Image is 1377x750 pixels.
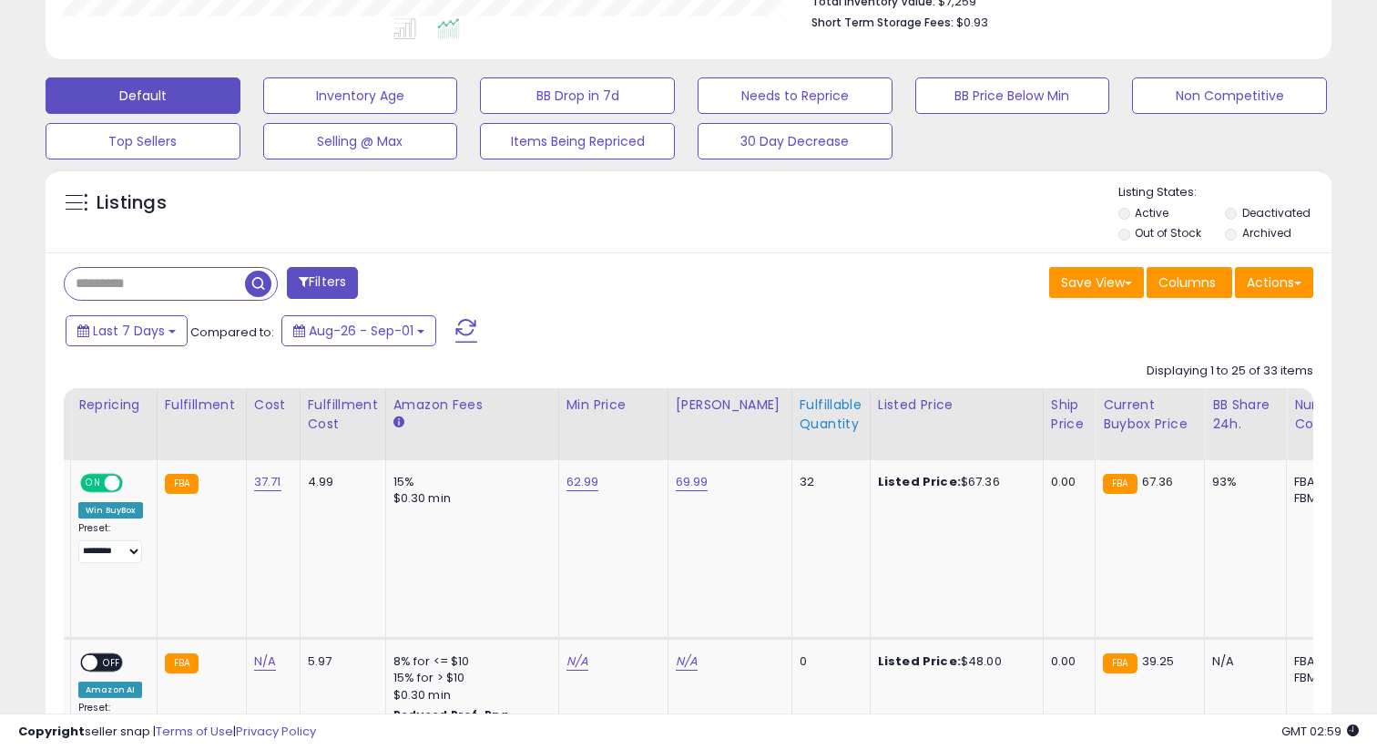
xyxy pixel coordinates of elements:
[254,396,292,415] div: Cost
[1142,652,1175,670] span: 39.25
[393,474,545,490] div: 15%
[800,396,862,434] div: Fulfillable Quantity
[1135,205,1168,221] label: Active
[1212,653,1272,670] div: N/A
[308,474,372,490] div: 4.99
[46,77,240,114] button: Default
[1051,474,1081,490] div: 0.00
[78,682,142,698] div: Amazon AI
[480,123,675,159] button: Items Being Repriced
[1294,670,1354,686] div: FBM: n/a
[1132,77,1327,114] button: Non Competitive
[1147,267,1232,298] button: Columns
[120,476,149,491] span: OFF
[698,123,892,159] button: 30 Day Decrease
[956,14,988,31] span: $0.93
[263,123,458,159] button: Selling @ Max
[78,502,143,519] div: Win BuyBox
[18,724,316,741] div: seller snap | |
[66,315,188,346] button: Last 7 Days
[18,723,85,740] strong: Copyright
[1158,273,1216,292] span: Columns
[1049,267,1144,298] button: Save View
[236,723,316,740] a: Privacy Policy
[878,396,1035,415] div: Listed Price
[1294,474,1354,490] div: FBA: 1
[78,522,143,563] div: Preset:
[566,396,660,415] div: Min Price
[281,315,436,346] button: Aug-26 - Sep-01
[308,396,378,434] div: Fulfillment Cost
[698,77,892,114] button: Needs to Reprice
[1242,225,1291,241] label: Archived
[97,655,127,671] span: OFF
[878,653,1029,670] div: $48.00
[1235,267,1313,298] button: Actions
[254,473,281,491] a: 37.71
[800,474,856,490] div: 32
[878,473,961,490] b: Listed Price:
[1147,363,1313,380] div: Displaying 1 to 25 of 33 items
[393,653,545,670] div: 8% for <= $10
[1212,474,1272,490] div: 93%
[1103,474,1137,494] small: FBA
[82,476,105,491] span: ON
[1281,723,1359,740] span: 2025-09-9 02:59 GMT
[1135,225,1201,241] label: Out of Stock
[308,653,372,670] div: 5.97
[480,77,675,114] button: BB Drop in 7d
[393,415,404,431] small: Amazon Fees.
[393,687,545,704] div: $0.30 min
[878,474,1029,490] div: $67.36
[1294,653,1354,670] div: FBA: n/a
[1103,396,1197,434] div: Current Buybox Price
[1051,396,1087,434] div: Ship Price
[393,490,545,507] div: $0.30 min
[800,653,856,670] div: 0
[676,473,709,491] a: 69.99
[393,670,545,686] div: 15% for > $10
[1242,205,1311,221] label: Deactivated
[1118,184,1332,201] p: Listing States:
[287,267,358,299] button: Filters
[93,322,165,340] span: Last 7 Days
[190,324,274,341] span: Compared to:
[566,473,599,491] a: 62.99
[46,123,240,159] button: Top Sellers
[1103,653,1137,673] small: FBA
[1051,653,1081,670] div: 0.00
[97,190,167,216] h5: Listings
[165,653,199,673] small: FBA
[254,652,276,671] a: N/A
[566,652,588,671] a: N/A
[165,474,199,494] small: FBA
[1294,490,1354,507] div: FBM: 2
[309,322,413,340] span: Aug-26 - Sep-01
[165,396,239,415] div: Fulfillment
[1294,396,1361,434] div: Num of Comp.
[811,15,954,30] b: Short Term Storage Fees:
[878,652,961,670] b: Listed Price:
[78,396,149,415] div: Repricing
[156,723,233,740] a: Terms of Use
[1142,473,1174,490] span: 67.36
[263,77,458,114] button: Inventory Age
[1212,396,1279,434] div: BB Share 24h.
[676,652,698,671] a: N/A
[915,77,1110,114] button: BB Price Below Min
[676,396,784,415] div: [PERSON_NAME]
[393,396,551,415] div: Amazon Fees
